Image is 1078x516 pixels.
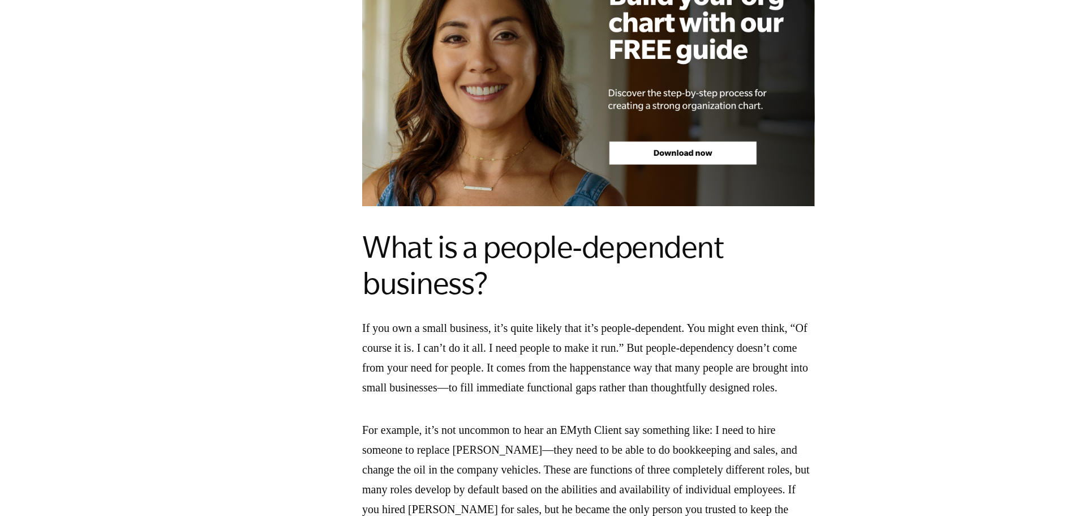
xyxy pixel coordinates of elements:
iframe: Chat Widget [1021,462,1078,516]
p: If you own a small business, it’s quite likely that it’s people-dependent. You might even think, ... [362,318,815,398]
h2: What is a people-dependent business? [362,229,815,301]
